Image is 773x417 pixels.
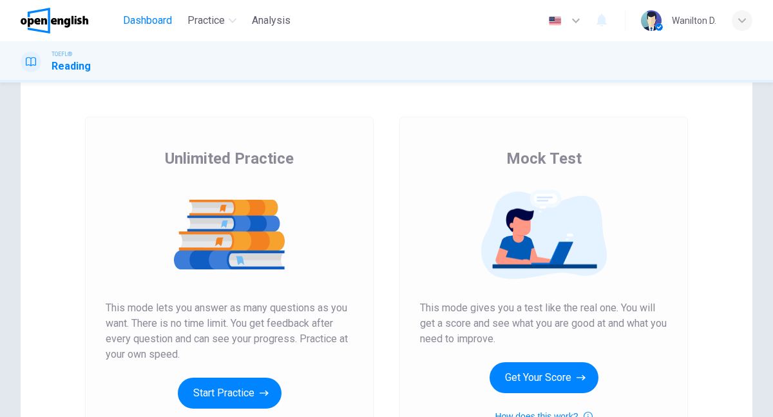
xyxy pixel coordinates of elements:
span: Unlimited Practice [165,148,294,169]
span: This mode lets you answer as many questions as you want. There is no time limit. You get feedback... [106,300,353,362]
span: This mode gives you a test like the real one. You will get a score and see what you are good at a... [420,300,667,347]
span: Mock Test [506,148,582,169]
h1: Reading [52,59,91,74]
div: Wanilton D. [672,13,716,28]
span: Dashboard [123,13,172,28]
img: Profile picture [641,10,662,31]
img: en [547,16,563,26]
span: TOEFL® [52,50,72,59]
img: OpenEnglish logo [21,8,88,34]
button: Practice [182,9,242,32]
span: Practice [187,13,225,28]
a: OpenEnglish logo [21,8,118,34]
span: Analysis [252,13,291,28]
button: Start Practice [178,378,282,409]
button: Dashboard [118,9,177,32]
button: Get Your Score [490,362,598,393]
button: Analysis [247,9,296,32]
